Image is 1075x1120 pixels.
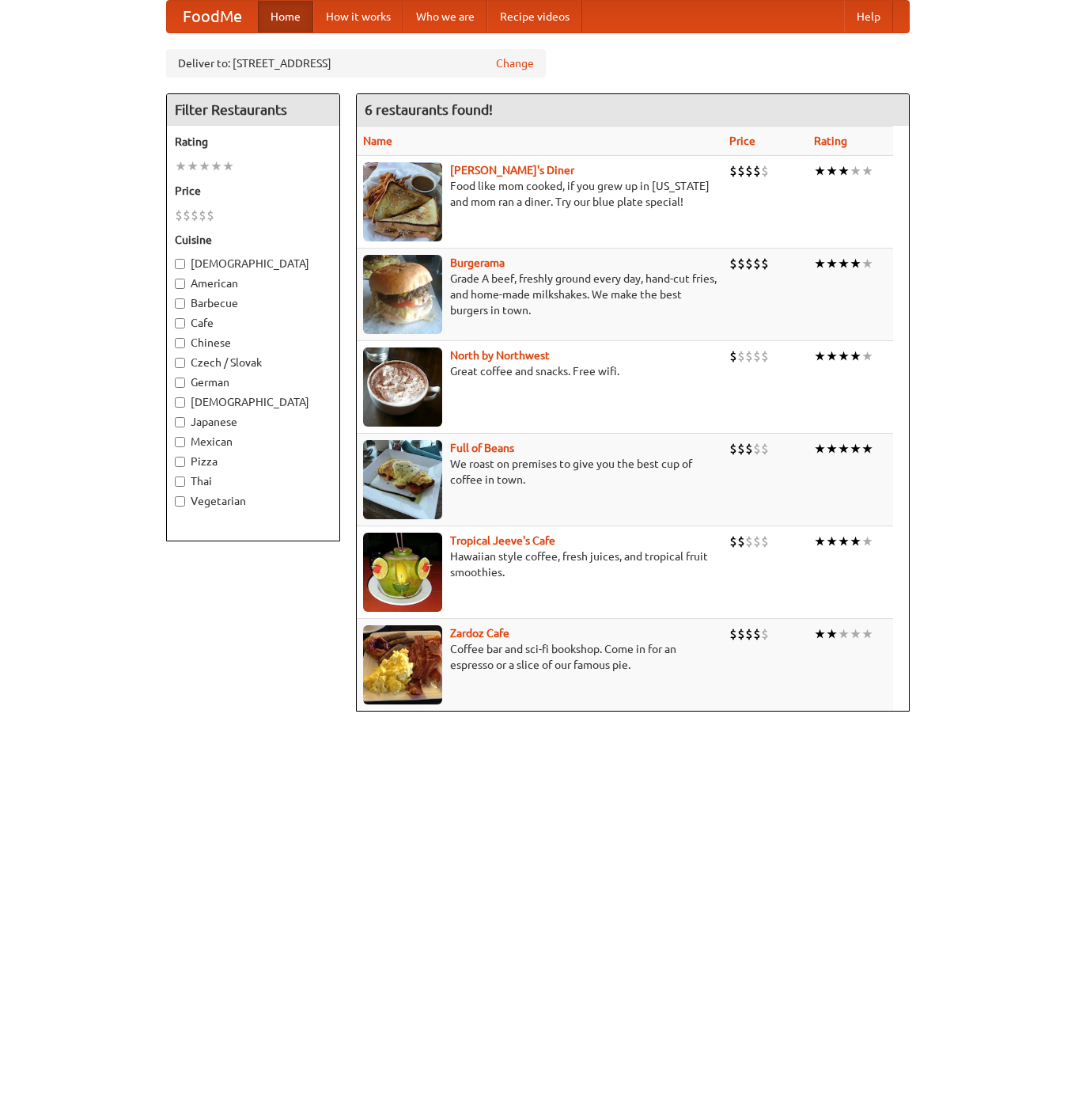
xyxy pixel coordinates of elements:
[729,162,737,180] li: $
[199,158,210,175] li: ★
[753,625,761,643] li: $
[737,347,745,365] li: $
[175,158,187,175] li: ★
[175,414,331,430] label: Japanese
[729,440,737,457] li: $
[850,440,861,457] li: ★
[737,440,745,457] li: $
[175,295,331,311] label: Barbecue
[175,279,185,289] input: American
[753,162,761,180] li: $
[363,135,392,147] a: Name
[363,271,717,318] p: Grade A beef, freshly ground every day, hand-cut fries, and home-made milkshakes. We make the bes...
[175,476,185,487] input: Thai
[850,625,861,643] li: ★
[745,162,753,180] li: $
[365,102,493,117] ng-pluralize: 6 restaurants found!
[175,434,331,450] label: Mexican
[826,347,838,365] li: ★
[450,627,509,640] b: Zardoz Cafe
[206,207,214,224] li: $
[838,625,850,643] li: ★
[175,378,185,388] input: German
[729,347,737,365] li: $
[729,135,755,147] a: Price
[222,158,234,175] li: ★
[850,255,861,272] li: ★
[814,625,826,643] li: ★
[861,440,873,457] li: ★
[191,207,199,224] li: $
[175,338,185,348] input: Chinese
[826,440,838,457] li: ★
[745,533,753,550] li: $
[175,496,185,507] input: Vegetarian
[814,347,826,365] li: ★
[826,162,838,180] li: ★
[363,456,717,488] p: We roast on premises to give you the best cup of coffee in town.
[403,1,487,32] a: Who we are
[850,347,861,365] li: ★
[850,533,861,550] li: ★
[363,162,442,241] img: sallys.jpg
[175,457,185,467] input: Pizza
[175,256,331,271] label: [DEMOGRAPHIC_DATA]
[363,363,717,379] p: Great coffee and snacks. Free wifi.
[814,135,847,147] a: Rating
[487,1,582,32] a: Recipe videos
[753,440,761,457] li: $
[175,183,331,199] h5: Price
[175,454,331,469] label: Pizza
[183,207,191,224] li: $
[175,298,185,309] input: Barbecue
[861,347,873,365] li: ★
[450,442,514,454] a: Full of Beans
[729,255,737,272] li: $
[175,473,331,489] label: Thai
[761,625,769,643] li: $
[753,347,761,365] li: $
[814,255,826,272] li: ★
[861,625,873,643] li: ★
[175,275,331,291] label: American
[745,347,753,365] li: $
[838,533,850,550] li: ★
[175,232,331,248] h5: Cuisine
[450,256,505,269] a: Burgerama
[363,255,442,334] img: burgerama.jpg
[363,533,442,612] img: jeeves.jpg
[450,164,574,177] b: [PERSON_NAME]'s Diner
[175,394,331,410] label: [DEMOGRAPHIC_DATA]
[175,374,331,390] label: German
[175,397,185,408] input: [DEMOGRAPHIC_DATA]
[166,49,546,78] div: Deliver to: [STREET_ADDRESS]
[761,533,769,550] li: $
[175,358,185,368] input: Czech / Slovak
[450,534,555,547] b: Tropical Jeeve's Cafe
[861,255,873,272] li: ★
[175,437,185,447] input: Mexican
[761,162,769,180] li: $
[814,533,826,550] li: ★
[496,55,534,71] a: Change
[838,440,850,457] li: ★
[175,134,331,150] h5: Rating
[861,162,873,180] li: ★
[175,318,185,328] input: Cafe
[363,347,442,427] img: north.jpg
[850,162,861,180] li: ★
[167,94,339,126] h4: Filter Restaurants
[761,347,769,365] li: $
[187,158,199,175] li: ★
[761,440,769,457] li: $
[838,255,850,272] li: ★
[199,207,206,224] li: $
[844,1,893,32] a: Help
[175,417,185,427] input: Japanese
[745,440,753,457] li: $
[838,162,850,180] li: ★
[745,625,753,643] li: $
[826,255,838,272] li: ★
[729,625,737,643] li: $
